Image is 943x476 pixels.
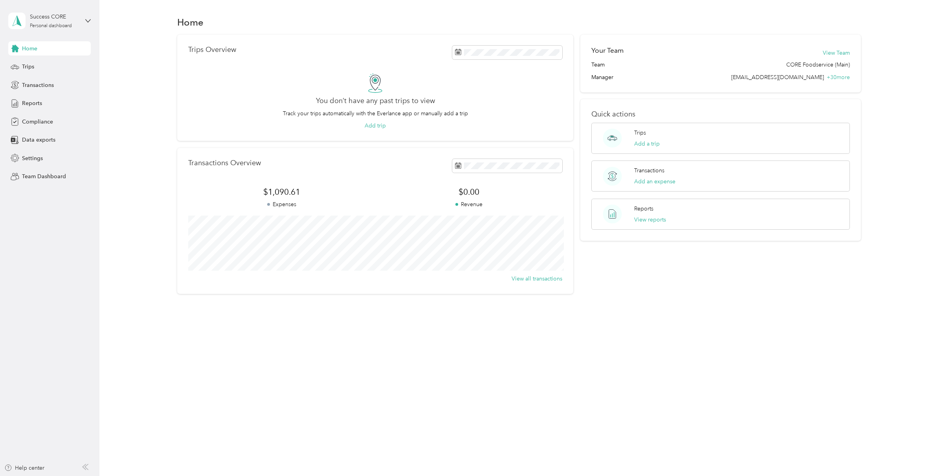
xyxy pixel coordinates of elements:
span: + 30 more [827,74,850,81]
span: CORE Foodservice (Main) [786,61,850,69]
span: $1,090.61 [188,186,375,197]
span: Home [22,44,37,53]
p: Revenue [375,200,562,208]
h1: Home [177,18,204,26]
p: Quick actions [591,110,850,118]
button: Add trip [365,122,386,130]
p: Track your trips automatically with the Everlance app or manually add a trip [283,109,468,118]
p: Trips Overview [188,46,236,54]
span: $0.00 [375,186,562,197]
button: View Team [823,49,850,57]
iframe: Everlance-gr Chat Button Frame [899,432,943,476]
button: View reports [634,216,666,224]
button: View all transactions [512,275,562,283]
span: Data exports [22,136,55,144]
h2: You don’t have any past trips to view [316,97,435,105]
p: Transactions [634,166,664,175]
p: Trips [634,129,646,137]
h2: Your Team [591,46,624,55]
p: Transactions Overview [188,159,261,167]
p: Reports [634,205,653,213]
button: Help center [4,464,44,472]
p: Expenses [188,200,375,208]
button: Add an expense [634,177,675,186]
div: Personal dashboard [30,24,72,28]
span: Team [591,61,605,69]
span: Reports [22,99,42,107]
span: [EMAIL_ADDRESS][DOMAIN_NAME] [731,74,824,81]
span: Manager [591,73,613,81]
span: Settings [22,154,43,162]
span: Compliance [22,118,53,126]
span: Trips [22,63,34,71]
div: Success CORE [30,13,79,21]
span: Team Dashboard [22,172,66,181]
button: Add a trip [634,140,660,148]
span: Transactions [22,81,54,89]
